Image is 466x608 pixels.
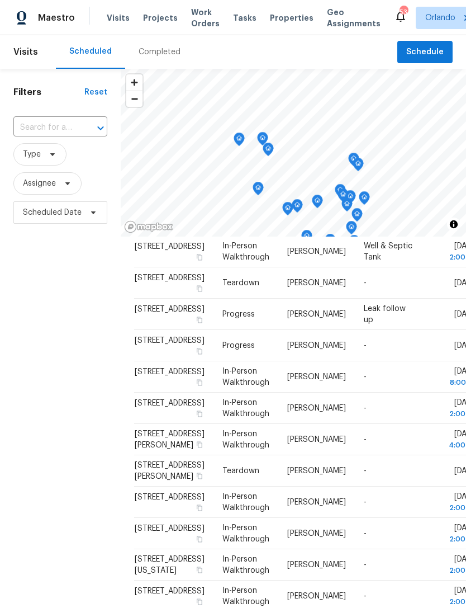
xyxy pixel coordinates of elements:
[327,7,381,29] span: Geo Assignments
[143,12,178,23] span: Projects
[124,220,173,233] a: Mapbox homepage
[23,149,41,160] span: Type
[364,530,367,538] span: -
[282,202,293,219] div: Map marker
[13,87,84,98] h1: Filters
[135,368,205,376] span: [STREET_ADDRESS]
[194,315,205,325] button: Copy Address
[447,218,460,231] button: Toggle attribution
[194,284,205,294] button: Copy Address
[287,592,346,600] span: [PERSON_NAME]
[139,46,180,58] div: Completed
[364,305,406,324] span: Leak follow up
[359,191,370,209] div: Map marker
[222,242,269,261] span: In-Person Walkthrough
[406,45,444,59] span: Schedule
[38,12,75,23] span: Maestro
[400,7,407,18] div: 53
[364,592,367,600] span: -
[194,503,205,513] button: Copy Address
[194,471,205,481] button: Copy Address
[194,378,205,388] button: Copy Address
[287,342,346,350] span: [PERSON_NAME]
[222,342,255,350] span: Progress
[135,525,205,532] span: [STREET_ADDRESS]
[222,587,269,606] span: In-Person Walkthrough
[233,14,256,22] span: Tasks
[84,87,107,98] div: Reset
[364,404,367,412] span: -
[135,430,205,449] span: [STREET_ADDRESS][PERSON_NAME]
[191,7,220,29] span: Work Orders
[135,337,205,345] span: [STREET_ADDRESS]
[287,310,346,318] span: [PERSON_NAME]
[364,373,367,381] span: -
[194,409,205,419] button: Copy Address
[287,530,346,538] span: [PERSON_NAME]
[364,561,367,569] span: -
[135,305,205,313] span: [STREET_ADDRESS]
[135,587,205,595] span: [STREET_ADDRESS]
[222,310,255,318] span: Progress
[263,143,274,160] div: Map marker
[135,461,205,480] span: [STREET_ADDRESS][PERSON_NAME]
[287,373,346,381] span: [PERSON_NAME]
[287,561,346,569] span: [PERSON_NAME]
[126,91,142,107] span: Zoom out
[364,242,412,261] span: Well & Septic Tank
[287,404,346,412] span: [PERSON_NAME]
[126,74,142,91] button: Zoom in
[194,346,205,356] button: Copy Address
[353,158,364,175] div: Map marker
[287,498,346,506] span: [PERSON_NAME]
[292,199,303,216] div: Map marker
[364,342,367,350] span: -
[450,218,457,230] span: Toggle attribution
[287,436,346,444] span: [PERSON_NAME]
[270,12,313,23] span: Properties
[341,198,353,215] div: Map marker
[23,207,82,218] span: Scheduled Date
[234,133,245,150] div: Map marker
[135,243,205,251] span: [STREET_ADDRESS]
[222,367,269,387] span: In-Person Walkthrough
[364,498,367,506] span: -
[135,493,205,501] span: [STREET_ADDRESS]
[194,440,205,450] button: Copy Address
[287,279,346,287] span: [PERSON_NAME]
[222,524,269,543] span: In-Person Walkthrough
[69,46,112,57] div: Scheduled
[397,41,453,64] button: Schedule
[222,467,259,475] span: Teardown
[253,182,264,199] div: Map marker
[287,467,346,475] span: [PERSON_NAME]
[13,40,38,64] span: Visits
[23,178,56,189] span: Assignee
[194,252,205,262] button: Copy Address
[364,436,367,444] span: -
[325,234,336,251] div: Map marker
[222,430,269,449] span: In-Person Walkthrough
[425,12,455,23] span: Orlando
[222,555,269,574] span: In-Person Walkthrough
[222,279,259,287] span: Teardown
[335,184,346,201] div: Map marker
[364,279,367,287] span: -
[345,190,356,208] div: Map marker
[348,153,359,170] div: Map marker
[337,188,349,206] div: Map marker
[194,565,205,575] button: Copy Address
[93,120,108,136] button: Open
[351,208,363,225] div: Map marker
[135,399,205,407] span: [STREET_ADDRESS]
[346,221,357,238] div: Map marker
[301,230,312,247] div: Map marker
[194,597,205,607] button: Copy Address
[257,132,268,149] div: Map marker
[312,195,323,212] div: Map marker
[135,274,205,282] span: [STREET_ADDRESS]
[364,467,367,475] span: -
[13,119,76,136] input: Search for an address...
[135,555,205,574] span: [STREET_ADDRESS][US_STATE]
